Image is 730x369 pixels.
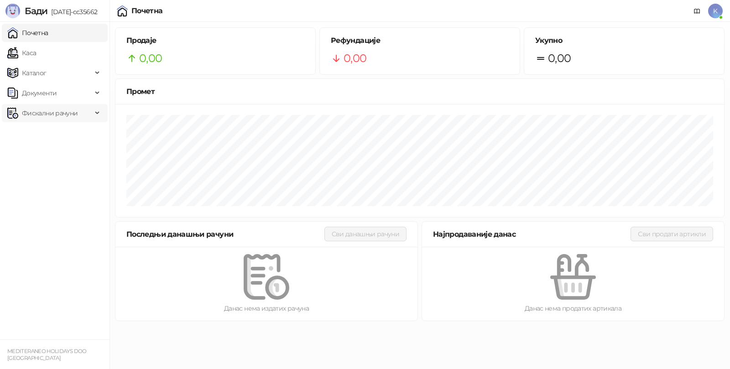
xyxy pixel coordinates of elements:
img: Logo [5,4,20,18]
span: 0,00 [344,50,366,67]
span: Документи [22,84,57,102]
h5: Продаје [126,35,304,46]
div: Последњи данашњи рачуни [126,229,324,240]
span: Фискални рачуни [22,104,78,122]
h5: Укупно [535,35,713,46]
a: Почетна [7,24,48,42]
a: Документација [690,4,704,18]
h5: Рефундације [331,35,509,46]
span: 0,00 [548,50,571,67]
span: K [708,4,723,18]
div: Данас нема продатих артикала [437,303,709,313]
span: Бади [25,5,47,16]
span: 0,00 [139,50,162,67]
div: Промет [126,86,713,97]
span: Каталог [22,64,47,82]
span: [DATE]-cc35662 [47,8,97,16]
div: Најпродаваније данас [433,229,631,240]
div: Данас нема издатих рачуна [130,303,403,313]
a: Каса [7,44,36,62]
button: Сви данашњи рачуни [324,227,407,241]
button: Сви продати артикли [631,227,713,241]
div: Почетна [131,7,163,15]
small: MEDITERANEO HOLIDAYS DOO [GEOGRAPHIC_DATA] [7,348,87,361]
